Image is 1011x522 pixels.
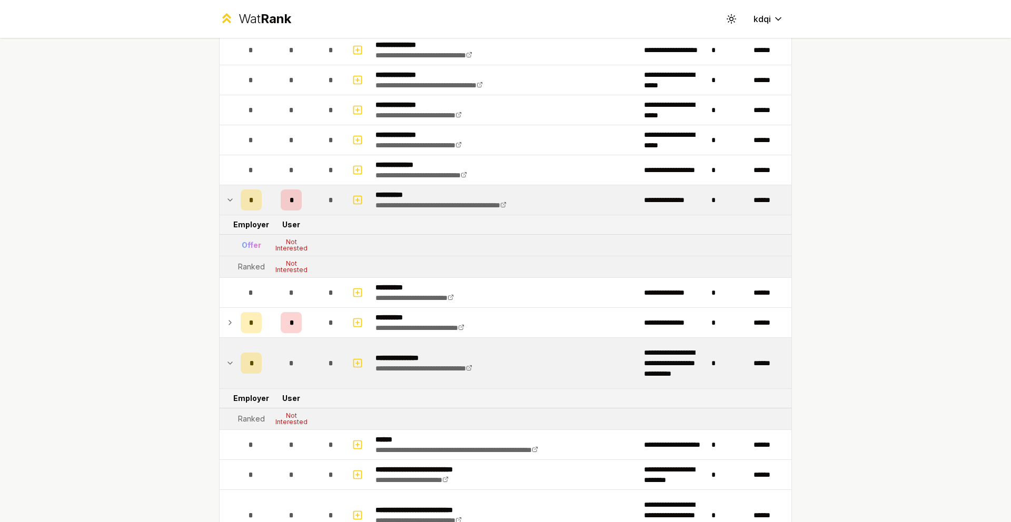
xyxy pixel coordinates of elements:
[242,240,261,250] div: Offer
[266,389,316,408] td: User
[270,239,312,252] div: Not Interested
[236,389,266,408] td: Employer
[270,260,312,273] div: Not Interested
[238,414,265,424] div: Ranked
[270,413,312,425] div: Not Interested
[219,11,291,27] a: WatRank
[236,215,266,234] td: Employer
[239,11,291,27] div: Wat
[266,215,316,234] td: User
[754,13,771,25] span: kdqi
[745,9,792,28] button: kdqi
[238,262,265,272] div: Ranked
[261,11,291,26] span: Rank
